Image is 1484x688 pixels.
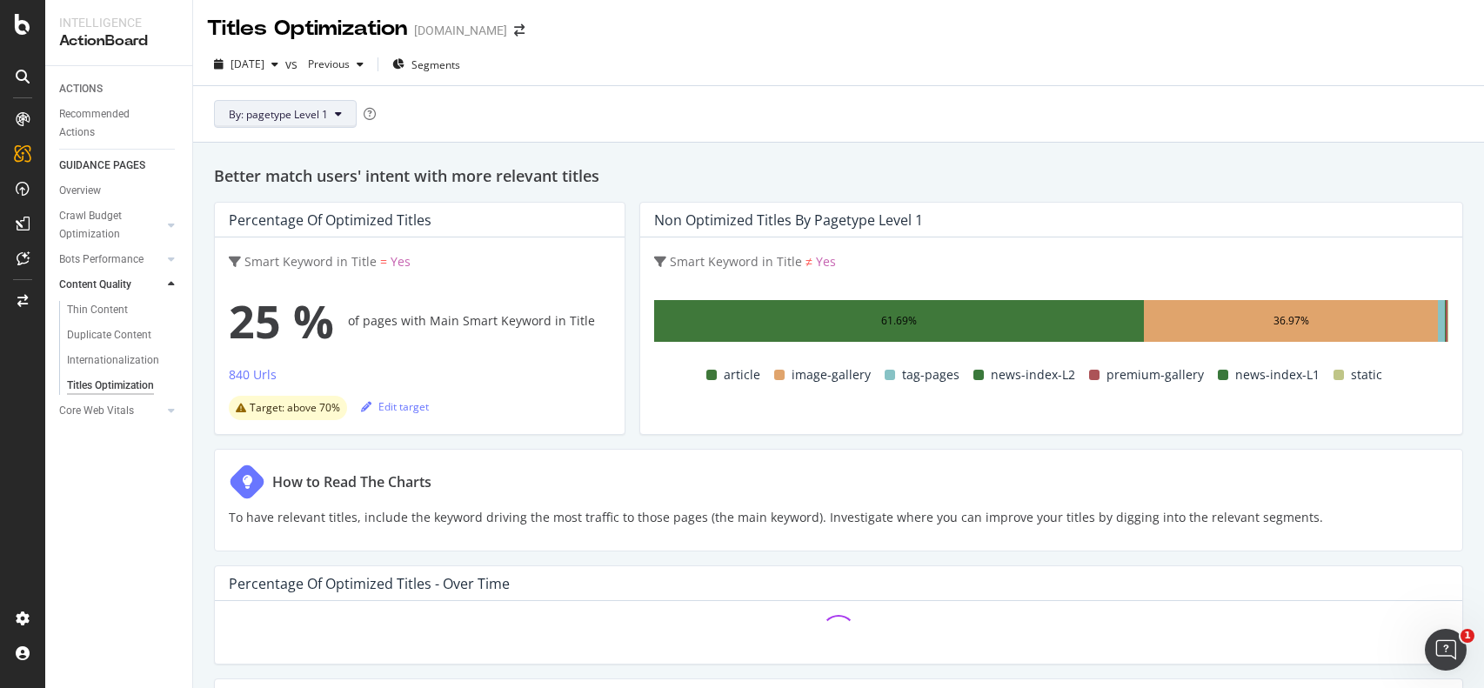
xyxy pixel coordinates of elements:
[67,377,154,395] div: Titles Optimization
[59,402,134,420] div: Core Web Vitals
[724,364,760,385] span: article
[59,207,150,244] div: Crawl Budget Optimization
[59,105,180,142] a: Recommended Actions
[1351,364,1382,385] span: static
[67,351,180,370] a: Internationalization
[1425,629,1467,671] iframe: Intercom live chat
[385,50,467,78] button: Segments
[229,366,277,384] div: 840 Urls
[881,311,917,331] div: 61.69%
[301,57,350,71] span: Previous
[59,182,180,200] a: Overview
[59,250,144,269] div: Bots Performance
[414,22,507,39] div: [DOMAIN_NAME]
[361,392,429,420] button: Edit target
[514,24,525,37] div: arrow-right-arrow-left
[250,403,340,413] span: Target: above 70%
[806,253,812,270] span: ≠
[229,396,347,420] div: warning label
[67,326,180,344] a: Duplicate Content
[391,253,411,270] span: Yes
[244,253,377,270] span: Smart Keyword in Title
[285,56,301,73] span: vs
[59,80,180,98] a: ACTIONS
[67,301,128,319] div: Thin Content
[411,57,460,72] span: Segments
[67,351,159,370] div: Internationalization
[654,211,923,229] div: Non Optimized Titles by pagetype Level 1
[991,364,1075,385] span: news-index-L2
[670,253,802,270] span: Smart Keyword in Title
[272,471,431,492] div: How to Read The Charts
[59,80,103,98] div: ACTIONS
[361,399,429,414] div: Edit target
[229,575,510,592] div: Percentage of Optimized Titles - Over Time
[1273,311,1309,331] div: 36.97%
[214,164,1463,188] h2: Better match users' intent with more relevant titles
[59,157,180,175] a: GUIDANCE PAGES
[229,286,334,356] span: 25 %
[229,107,328,122] span: By: pagetype Level 1
[59,157,145,175] div: GUIDANCE PAGES
[1461,629,1474,643] span: 1
[59,182,101,200] div: Overview
[59,14,178,31] div: Intelligence
[231,57,264,71] span: 2025 Aug. 13th
[229,364,277,392] button: 840 Urls
[207,50,285,78] button: [DATE]
[1235,364,1320,385] span: news-index-L1
[67,377,180,395] a: Titles Optimization
[67,301,180,319] a: Thin Content
[59,276,131,294] div: Content Quality
[1106,364,1204,385] span: premium-gallery
[59,250,163,269] a: Bots Performance
[59,105,164,142] div: Recommended Actions
[792,364,871,385] span: image-gallery
[59,276,163,294] a: Content Quality
[59,402,163,420] a: Core Web Vitals
[67,326,151,344] div: Duplicate Content
[207,14,407,43] div: Titles Optimization
[902,364,959,385] span: tag-pages
[229,507,1323,528] p: To have relevant titles, include the keyword driving the most traffic to those pages (the main ke...
[59,207,163,244] a: Crawl Budget Optimization
[229,286,611,356] div: of pages with Main Smart Keyword in Title
[59,31,178,51] div: ActionBoard
[229,211,431,229] div: Percentage of Optimized Titles
[816,253,836,270] span: Yes
[301,50,371,78] button: Previous
[380,253,387,270] span: =
[214,100,357,128] button: By: pagetype Level 1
